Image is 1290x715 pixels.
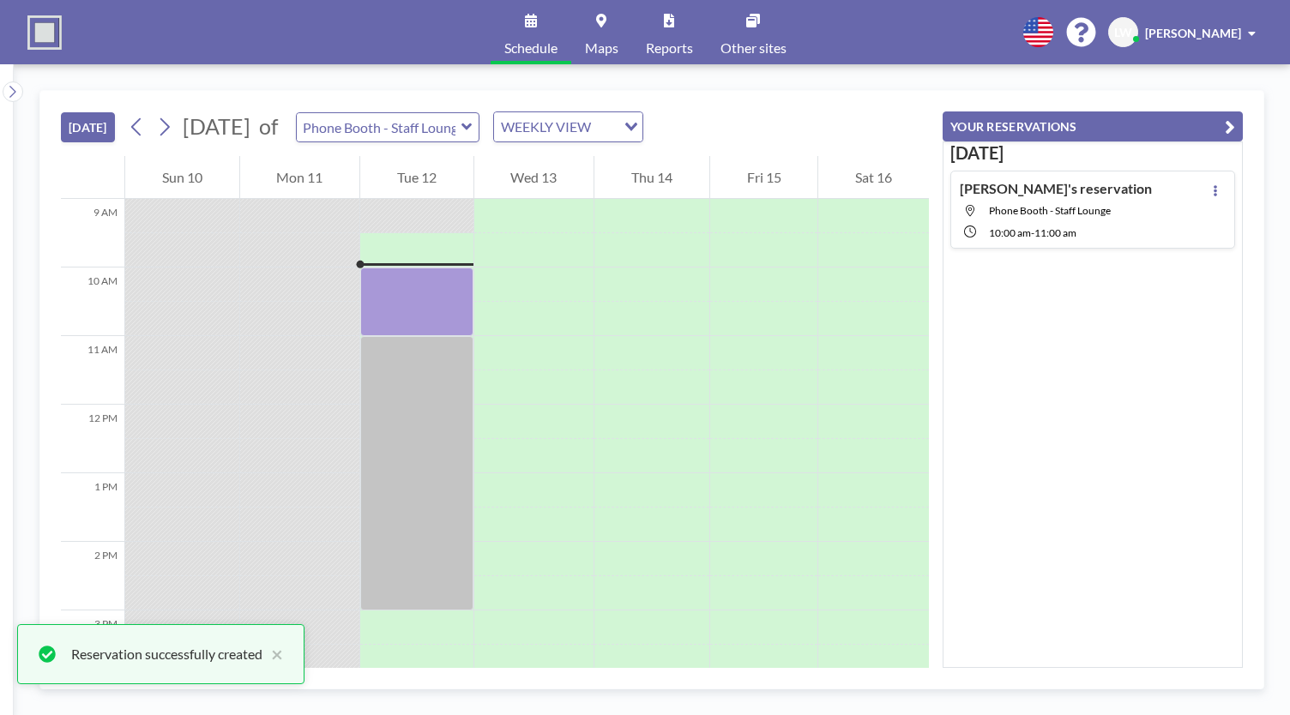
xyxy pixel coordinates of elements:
div: 12 PM [61,405,124,473]
button: close [262,644,283,664]
input: Phone Booth - Staff Lounge [297,113,461,141]
span: WEEKLY VIEW [497,116,594,138]
span: Phone Booth - Staff Lounge [989,204,1111,217]
span: Maps [585,41,618,55]
div: Thu 14 [594,156,709,199]
span: Other sites [720,41,787,55]
div: Wed 13 [474,156,594,199]
h4: [PERSON_NAME]'s reservation [960,180,1152,197]
div: 10 AM [61,267,124,336]
img: organization-logo [27,15,62,50]
div: 3 PM [61,610,124,679]
div: Reservation successfully created [71,644,262,664]
button: YOUR RESERVATIONS [943,111,1243,141]
div: 2 PM [61,542,124,610]
div: Sat 16 [818,156,929,199]
span: Reports [646,41,693,55]
button: [DATE] [61,112,115,142]
input: Search for option [596,116,614,138]
span: - [1031,226,1034,239]
span: LW [1114,25,1132,40]
div: 9 AM [61,199,124,267]
h3: [DATE] [950,142,1235,164]
div: 11 AM [61,336,124,405]
span: [PERSON_NAME] [1145,26,1241,40]
span: Schedule [504,41,558,55]
span: of [259,113,278,140]
div: Fri 15 [710,156,818,199]
div: Mon 11 [240,156,360,199]
div: 1 PM [61,473,124,542]
span: [DATE] [183,113,250,139]
span: 10:00 AM [989,226,1031,239]
span: 11:00 AM [1034,226,1076,239]
div: Search for option [494,112,642,141]
div: Tue 12 [360,156,473,199]
div: Sun 10 [125,156,239,199]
